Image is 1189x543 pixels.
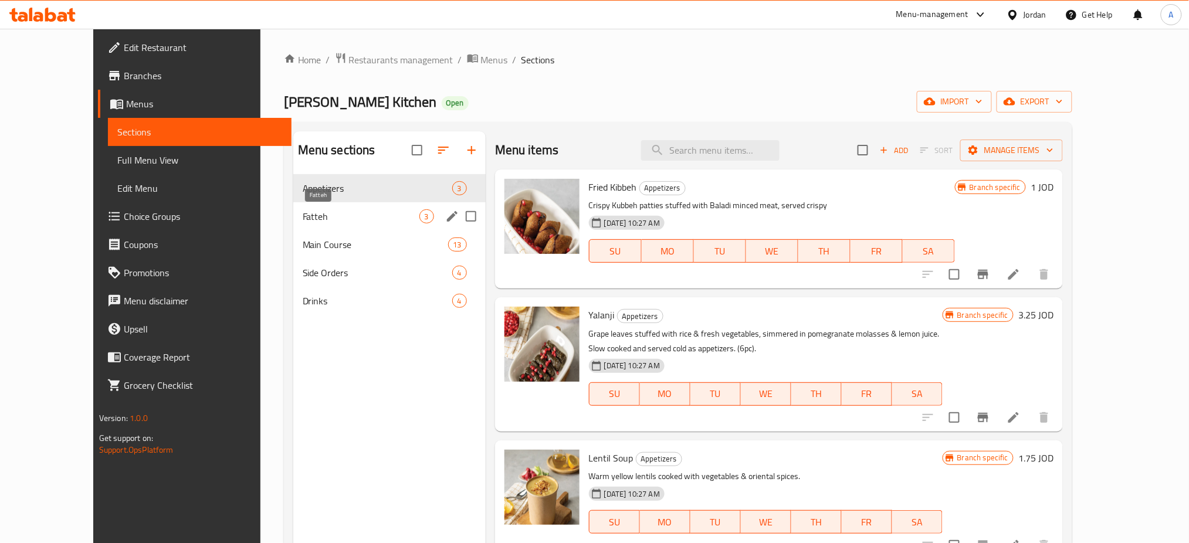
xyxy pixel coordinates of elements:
[442,96,469,110] div: Open
[419,209,434,223] div: items
[429,136,458,164] span: Sort sections
[98,343,292,371] a: Coverage Report
[926,94,983,109] span: import
[124,40,283,55] span: Edit Restaurant
[645,385,686,402] span: MO
[953,452,1013,463] span: Branch specific
[746,514,787,531] span: WE
[796,514,837,531] span: TH
[130,410,148,426] span: 1.0.0
[741,510,791,534] button: WE
[284,89,437,115] span: [PERSON_NAME] Kitchen
[448,237,467,252] div: items
[1006,94,1063,109] span: export
[405,138,429,162] span: Select all sections
[303,266,452,280] span: Side Orders
[124,266,283,280] span: Promotions
[98,62,292,90] a: Branches
[645,514,686,531] span: MO
[942,405,967,430] span: Select to update
[449,239,466,250] span: 13
[452,294,467,308] div: items
[1030,260,1058,289] button: delete
[293,169,486,320] nav: Menu sections
[453,267,466,279] span: 4
[349,53,453,67] span: Restaurants management
[851,239,903,263] button: FR
[589,198,955,213] p: Crispy Kubbeh patties stuffed with Baladi minced meat, served crispy
[897,514,938,531] span: SA
[589,239,642,263] button: SU
[442,98,469,108] span: Open
[646,243,689,260] span: MO
[513,53,517,67] li: /
[303,209,419,223] span: Fatteh
[642,239,694,263] button: MO
[636,452,682,466] span: Appetizers
[303,181,452,195] span: Appetizers
[617,309,663,323] div: Appetizers
[298,141,375,159] h2: Menu sections
[599,488,665,500] span: [DATE] 10:27 AM
[124,209,283,223] span: Choice Groups
[98,259,292,287] a: Promotions
[293,202,486,230] div: Fatteh3edit
[1031,179,1053,195] h6: 1 JOD
[970,143,1053,158] span: Manage items
[458,136,486,164] button: Add section
[1018,450,1053,466] h6: 1.75 JOD
[467,52,508,67] a: Menus
[896,8,968,22] div: Menu-management
[746,385,787,402] span: WE
[741,382,791,406] button: WE
[108,118,292,146] a: Sections
[481,53,508,67] span: Menus
[293,287,486,315] div: Drinks4
[796,385,837,402] span: TH
[875,141,913,159] span: Add item
[798,239,851,263] button: TH
[326,53,330,67] li: /
[99,442,174,457] a: Support.OpsPlatform
[640,510,690,534] button: MO
[98,315,292,343] a: Upsell
[98,230,292,259] a: Coupons
[618,310,663,323] span: Appetizers
[1007,410,1021,425] a: Edit menu item
[108,174,292,202] a: Edit Menu
[751,243,794,260] span: WE
[594,514,635,531] span: SU
[1024,8,1046,21] div: Jordan
[897,385,938,402] span: SA
[117,181,283,195] span: Edit Menu
[842,382,892,406] button: FR
[695,514,736,531] span: TU
[98,33,292,62] a: Edit Restaurant
[969,260,997,289] button: Branch-specific-item
[453,296,466,307] span: 4
[892,510,943,534] button: SA
[942,262,967,287] span: Select to update
[589,306,615,324] span: Yalanji
[913,141,960,159] span: Select section first
[589,382,640,406] button: SU
[124,237,283,252] span: Coupons
[694,239,746,263] button: TU
[892,382,943,406] button: SA
[124,69,283,83] span: Branches
[108,146,292,174] a: Full Menu View
[636,452,682,466] div: Appetizers
[846,385,887,402] span: FR
[504,450,580,525] img: Lentil Soup
[303,294,452,308] span: Drinks
[695,385,736,402] span: TU
[589,510,640,534] button: SU
[99,410,128,426] span: Version:
[126,97,283,111] span: Menus
[903,239,955,263] button: SA
[965,182,1025,193] span: Branch specific
[599,360,665,371] span: [DATE] 10:27 AM
[851,138,875,162] span: Select section
[124,322,283,336] span: Upsell
[293,230,486,259] div: Main Course13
